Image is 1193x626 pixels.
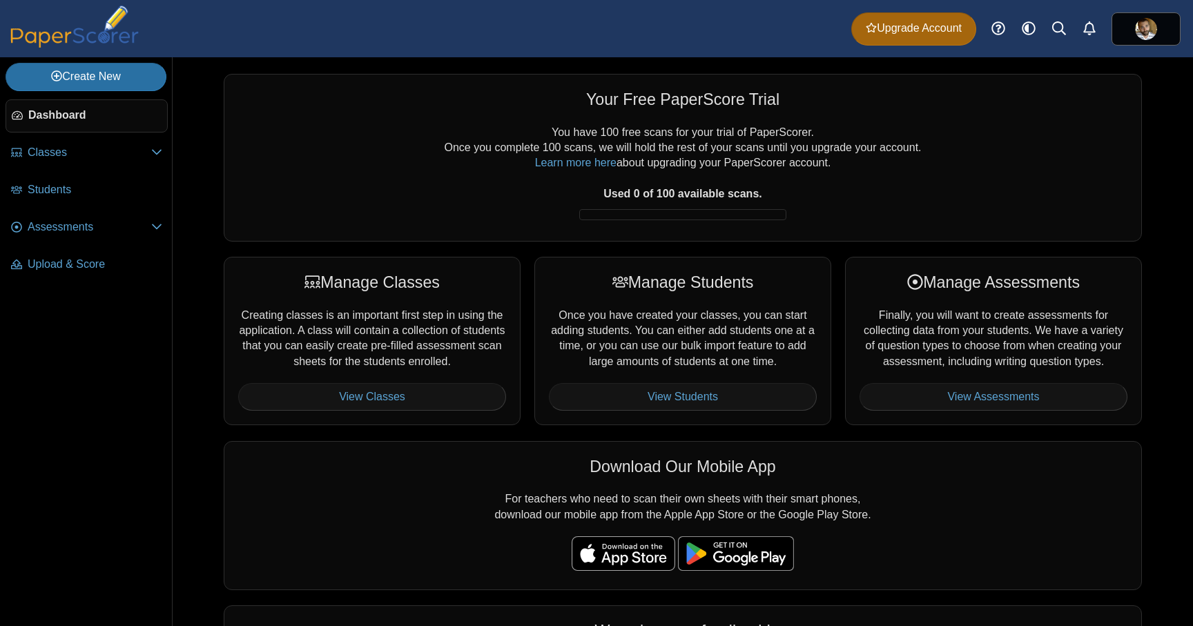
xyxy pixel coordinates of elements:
[238,88,1127,110] div: Your Free PaperScore Trial
[6,63,166,90] a: Create New
[238,271,506,293] div: Manage Classes
[6,99,168,133] a: Dashboard
[851,12,976,46] a: Upgrade Account
[238,125,1127,227] div: You have 100 free scans for your trial of PaperScorer. Once you complete 100 scans, we will hold ...
[6,6,144,48] img: PaperScorer
[866,21,962,36] span: Upgrade Account
[860,271,1127,293] div: Manage Assessments
[238,456,1127,478] div: Download Our Mobile App
[1074,14,1105,44] a: Alerts
[572,536,675,571] img: apple-store-badge.svg
[224,257,521,425] div: Creating classes is an important first step in using the application. A class will contain a coll...
[603,188,762,199] b: Used 0 of 100 available scans.
[845,257,1142,425] div: Finally, you will want to create assessments for collecting data from your students. We have a va...
[6,137,168,170] a: Classes
[6,211,168,244] a: Assessments
[549,271,817,293] div: Manage Students
[238,383,506,411] a: View Classes
[28,145,151,160] span: Classes
[1135,18,1157,40] span: Robert Velton
[678,536,794,571] img: google-play-badge.png
[224,441,1142,590] div: For teachers who need to scan their own sheets with their smart phones, download our mobile app f...
[6,248,168,282] a: Upload & Score
[860,383,1127,411] a: View Assessments
[28,108,162,123] span: Dashboard
[28,257,162,272] span: Upload & Score
[1135,18,1157,40] img: ps.R15yygvHfAtzu0c4
[28,182,162,197] span: Students
[28,219,151,235] span: Assessments
[535,157,617,168] a: Learn more here
[534,257,831,425] div: Once you have created your classes, you can start adding students. You can either add students on...
[549,383,817,411] a: View Students
[6,174,168,207] a: Students
[6,38,144,50] a: PaperScorer
[1112,12,1181,46] a: ps.R15yygvHfAtzu0c4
